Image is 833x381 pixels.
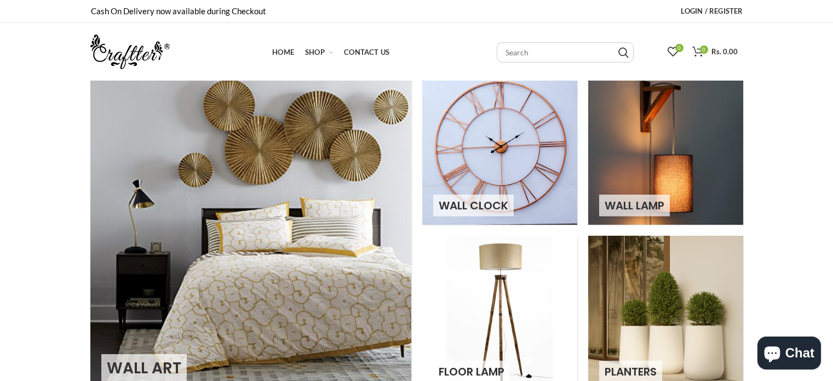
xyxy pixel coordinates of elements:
[300,41,338,63] a: Shop
[344,48,389,56] span: Contact Us
[90,35,170,69] img: craftter.com
[267,41,300,63] a: Home
[700,46,708,54] span: 0
[662,41,684,63] a: 0
[305,48,325,56] span: Shop
[687,41,743,63] a: 0 Rs. 0.00
[754,337,824,372] inbox-online-store-chat: Shopify online store chat
[618,47,629,58] input: Search
[497,42,634,62] input: Search
[711,47,738,56] span: Rs. 0.00
[272,48,294,56] span: Home
[675,44,683,52] span: 0
[681,7,743,15] span: Login / Register
[338,41,395,63] a: Contact Us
